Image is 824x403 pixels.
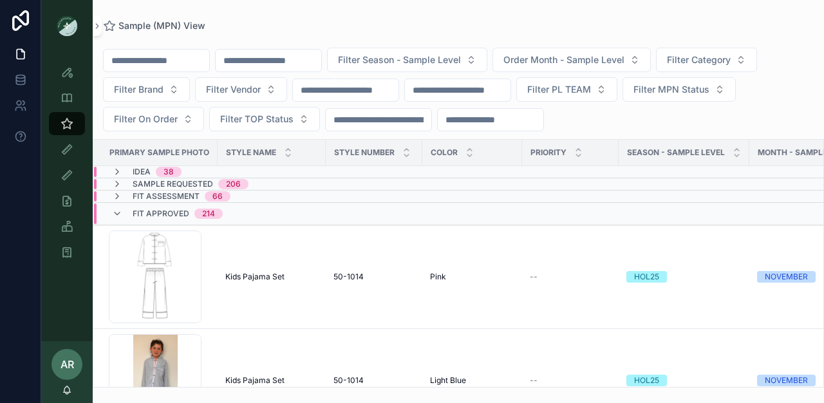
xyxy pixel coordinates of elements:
span: Order Month - Sample Level [503,53,624,66]
span: -- [530,272,538,282]
img: App logo [57,15,77,36]
a: 50-1014 [333,375,415,386]
button: Select Button [656,48,757,72]
a: -- [530,272,611,282]
span: PRIMARY SAMPLE PHOTO [109,147,209,158]
a: Light Blue [430,375,514,386]
button: Select Button [623,77,736,102]
span: Idea [133,167,151,177]
span: Kids Pajama Set [225,272,285,282]
span: Season - Sample Level [627,147,725,158]
span: Light Blue [430,375,466,386]
span: Filter TOP Status [220,113,294,126]
span: Filter PL TEAM [527,83,591,96]
div: 66 [212,191,223,201]
span: PRIORITY [530,147,566,158]
span: Style Number [334,147,395,158]
div: scrollable content [41,52,93,281]
a: Kids Pajama Set [225,272,318,282]
button: Select Button [103,77,190,102]
a: Pink [430,272,514,282]
span: AR [61,357,74,372]
button: Select Button [209,107,320,131]
button: Select Button [195,77,287,102]
div: NOVEMBER [765,271,808,283]
span: Kids Pajama Set [225,375,285,386]
span: Filter Brand [114,83,164,96]
span: 50-1014 [333,272,364,282]
div: 38 [164,167,174,177]
span: Filter Category [667,53,731,66]
button: Select Button [492,48,651,72]
div: NOVEMBER [765,375,808,386]
button: Select Button [516,77,617,102]
span: Filter Season - Sample Level [338,53,461,66]
div: HOL25 [634,271,659,283]
div: 214 [202,209,215,219]
span: Color [431,147,458,158]
button: Select Button [103,107,204,131]
span: Filter MPN Status [633,83,709,96]
span: Sample Requested [133,179,213,189]
div: 206 [226,179,241,189]
span: Fit Approved [133,209,189,219]
span: Filter On Order [114,113,178,126]
a: Kids Pajama Set [225,375,318,386]
a: -- [530,375,611,386]
span: Filter Vendor [206,83,261,96]
span: Fit Assessment [133,191,200,201]
a: HOL25 [626,375,742,386]
span: Style Name [226,147,276,158]
span: Sample (MPN) View [118,19,205,32]
span: -- [530,375,538,386]
a: Sample (MPN) View [103,19,205,32]
button: Select Button [327,48,487,72]
a: HOL25 [626,271,742,283]
span: 50-1014 [333,375,364,386]
div: HOL25 [634,375,659,386]
span: Pink [430,272,446,282]
a: 50-1014 [333,272,415,282]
